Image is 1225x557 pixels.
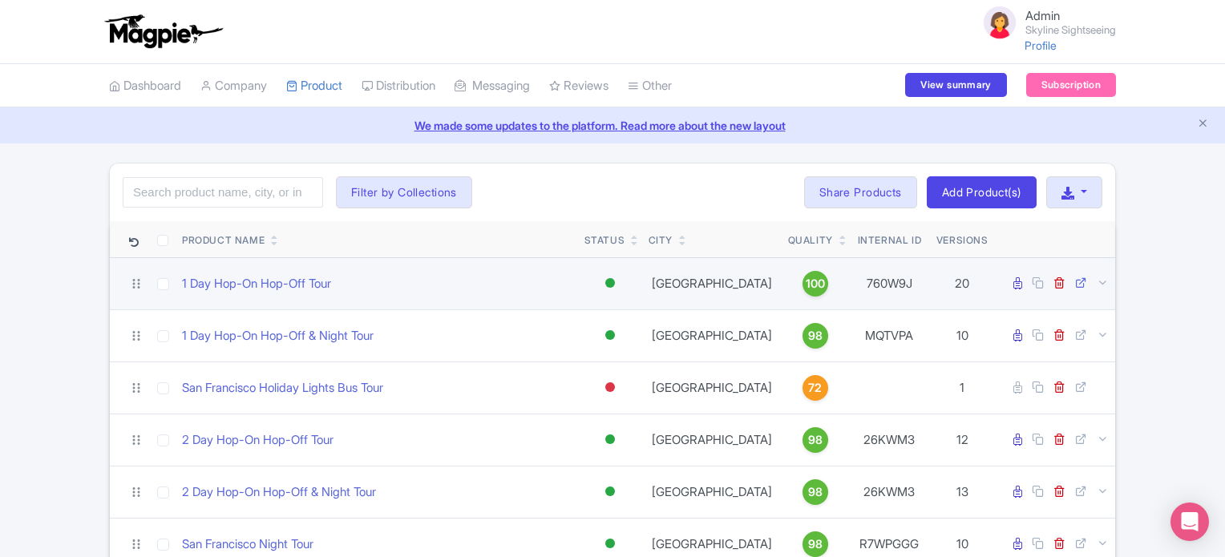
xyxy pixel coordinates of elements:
[123,177,323,208] input: Search product name, city, or interal id
[788,479,843,505] a: 98
[788,323,843,349] a: 98
[286,64,342,108] a: Product
[849,414,930,466] td: 26KWM3
[182,483,376,502] a: 2 Day Hop-On Hop-Off & Night Tour
[549,64,608,108] a: Reviews
[628,64,672,108] a: Other
[1026,73,1116,97] a: Subscription
[956,432,968,447] span: 12
[1170,503,1209,541] div: Open Intercom Messenger
[602,532,618,555] div: Active
[849,466,930,518] td: 26KWM3
[788,375,843,401] a: 72
[200,64,267,108] a: Company
[602,272,618,295] div: Active
[109,64,181,108] a: Dashboard
[182,275,331,293] a: 1 Day Hop-On Hop-Off Tour
[956,536,968,551] span: 10
[980,3,1019,42] img: avatar_key_member-9c1dde93af8b07d7383eb8b5fb890c87.png
[927,176,1037,208] a: Add Product(s)
[905,73,1006,97] a: View summary
[602,376,618,399] div: Inactive
[808,535,823,553] span: 98
[806,275,825,293] span: 100
[808,327,823,345] span: 98
[960,380,964,395] span: 1
[804,176,917,208] a: Share Products
[10,117,1215,134] a: We made some updates to the platform. Read more about the new layout
[1025,8,1060,23] span: Admin
[182,379,383,398] a: San Francisco Holiday Lights Bus Tour
[101,14,225,49] img: logo-ab69f6fb50320c5b225c76a69d11143b.png
[808,379,822,397] span: 72
[808,483,823,501] span: 98
[788,233,833,248] div: Quality
[1025,38,1057,52] a: Profile
[849,221,930,258] th: Internal ID
[182,327,374,345] a: 1 Day Hop-On Hop-Off & Night Tour
[602,324,618,347] div: Active
[584,233,625,248] div: Status
[971,3,1116,42] a: Admin Skyline Sightseeing
[642,414,782,466] td: [GEOGRAPHIC_DATA]
[642,309,782,361] td: [GEOGRAPHIC_DATA]
[642,257,782,309] td: [GEOGRAPHIC_DATA]
[808,431,823,449] span: 98
[788,427,843,453] a: 98
[956,484,968,499] span: 13
[602,428,618,451] div: Active
[1025,25,1116,35] small: Skyline Sightseeing
[849,309,930,361] td: MQTVPA
[642,466,782,518] td: [GEOGRAPHIC_DATA]
[336,176,472,208] button: Filter by Collections
[649,233,673,248] div: City
[455,64,530,108] a: Messaging
[849,257,930,309] td: 760W9J
[642,361,782,414] td: [GEOGRAPHIC_DATA]
[788,271,843,297] a: 100
[182,431,334,450] a: 2 Day Hop-On Hop-Off Tour
[602,480,618,503] div: Active
[182,535,313,554] a: San Francisco Night Tour
[788,531,843,557] a: 98
[1197,115,1209,134] button: Close announcement
[930,221,995,258] th: Versions
[362,64,435,108] a: Distribution
[956,328,968,343] span: 10
[955,276,969,291] span: 20
[182,233,265,248] div: Product Name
